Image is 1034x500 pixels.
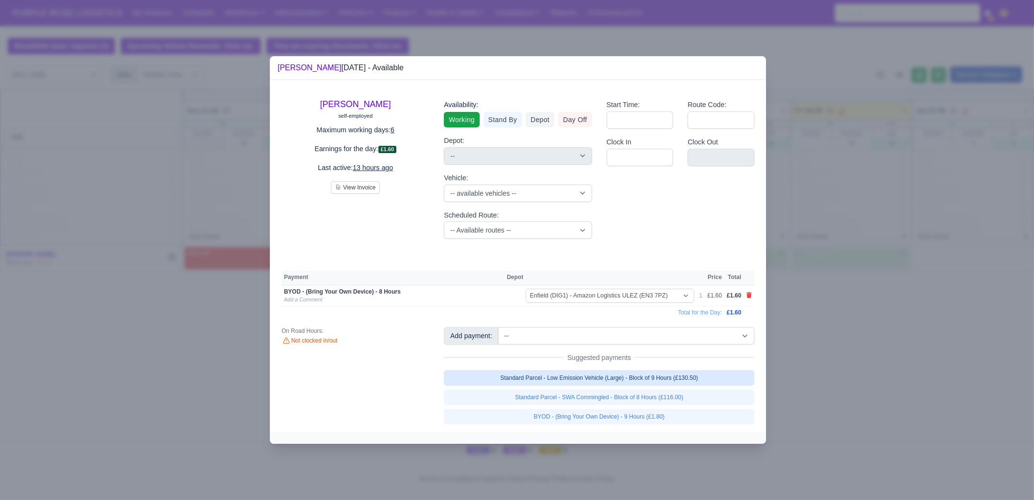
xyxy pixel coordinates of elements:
[444,172,468,184] label: Vehicle:
[278,62,404,74] div: [DATE] - Available
[378,146,397,153] span: £1.60
[282,162,429,173] p: Last active:
[331,181,380,194] button: View Invoice
[444,370,754,386] a: Standard Parcel - Low Emission Vehicle (Large) - Block of 9 Hours (£130.50)
[444,327,498,344] div: Add payment:
[699,292,703,299] div: 1
[526,112,554,127] a: Depot
[282,337,429,345] div: Not clocked in/out
[558,112,592,127] a: Day Off
[564,353,635,362] span: Suggested payments
[282,327,429,335] div: On Road Hours:
[444,135,464,146] label: Depot:
[688,99,726,110] label: Route Code:
[444,99,592,110] div: Availability:
[727,309,741,316] span: £1.60
[284,297,322,302] a: Add a Comment
[278,63,342,72] a: [PERSON_NAME]
[353,164,393,172] u: 13 hours ago
[678,309,722,316] span: Total for the Day:
[444,390,754,405] a: Standard Parcel - SWA Commingled - Block of 8 Hours (£116.00)
[282,125,429,136] p: Maximum working days:
[338,113,373,119] small: self-employed
[282,270,504,285] th: Payment
[607,99,640,110] label: Start Time:
[986,453,1034,500] iframe: Chat Widget
[282,143,429,155] p: Earnings for the day:
[727,292,741,299] span: £1.60
[484,112,522,127] a: Stand By
[504,270,697,285] th: Depot
[320,99,391,109] a: [PERSON_NAME]
[444,210,499,221] label: Scheduled Route:
[284,288,502,296] div: BYOD - (Bring Your Own Device) - 8 Hours
[705,285,724,306] td: £1.60
[705,270,724,285] th: Price
[607,137,631,148] label: Clock In
[724,270,744,285] th: Total
[688,137,718,148] label: Clock Out
[444,112,479,127] a: Working
[444,409,754,424] a: BYOD - (Bring Your Own Device) - 9 Hours (£1.80)
[391,126,394,134] u: 6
